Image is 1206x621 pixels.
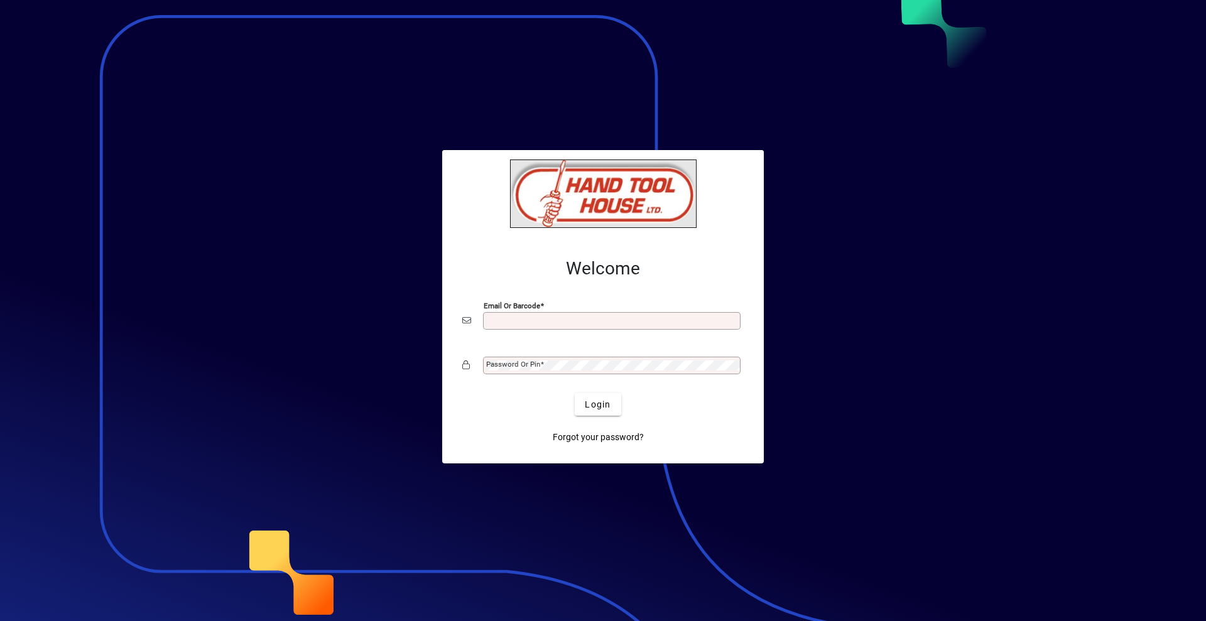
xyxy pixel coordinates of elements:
mat-label: Email or Barcode [484,301,540,310]
mat-label: Password or Pin [486,360,540,369]
a: Forgot your password? [548,426,649,448]
button: Login [575,393,621,416]
h2: Welcome [462,258,744,279]
span: Login [585,398,611,411]
span: Forgot your password? [553,431,644,444]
